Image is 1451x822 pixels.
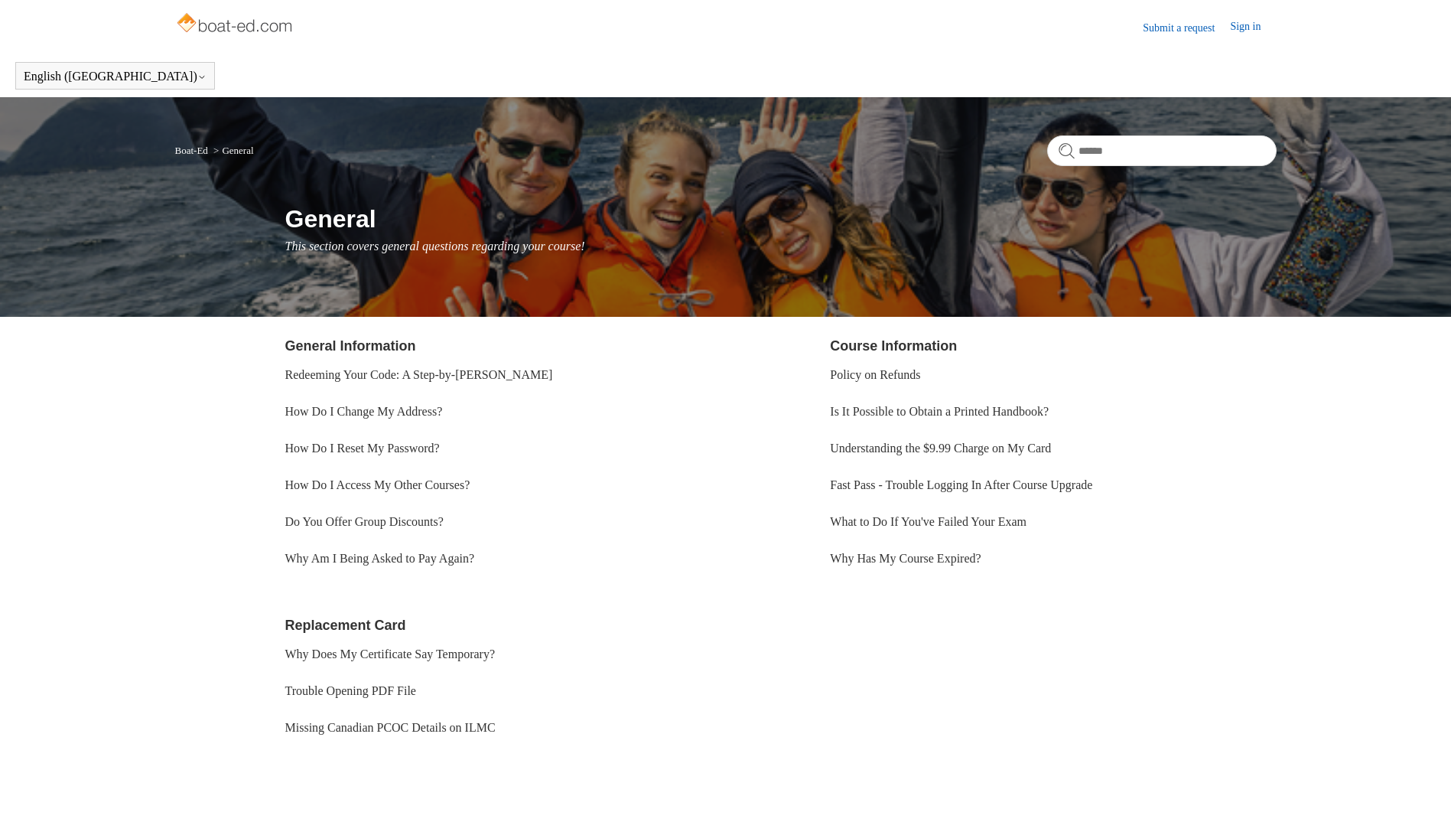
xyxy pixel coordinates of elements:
a: Why Does My Certificate Say Temporary? [285,647,496,661]
h1: General [285,201,1277,237]
a: How Do I Access My Other Courses? [285,478,470,491]
li: General [210,145,253,156]
a: Replacement Card [285,618,406,633]
a: General Information [285,338,416,354]
div: Live chat [1400,771,1440,811]
a: Fast Pass - Trouble Logging In After Course Upgrade [830,478,1092,491]
a: What to Do If You've Failed Your Exam [830,515,1026,528]
a: Understanding the $9.99 Charge on My Card [830,442,1051,455]
a: Why Am I Being Asked to Pay Again? [285,552,475,565]
a: How Do I Reset My Password? [285,442,440,455]
a: Is It Possible to Obtain a Printed Handbook? [830,405,1049,418]
p: This section covers general questions regarding your course! [285,237,1277,256]
button: English ([GEOGRAPHIC_DATA]) [24,70,207,83]
a: How Do I Change My Address? [285,405,443,418]
a: Missing Canadian PCOC Details on ILMC [285,721,496,734]
img: Boat-Ed Help Center home page [175,9,297,40]
a: Redeeming Your Code: A Step-by-[PERSON_NAME] [285,368,553,381]
a: Trouble Opening PDF File [285,684,416,697]
a: Do You Offer Group Discounts? [285,515,444,528]
a: Course Information [830,338,957,354]
a: Boat-Ed [175,145,208,156]
a: Why Has My Course Expired? [830,552,981,565]
a: Submit a request [1143,20,1230,36]
a: Sign in [1230,18,1276,37]
a: Policy on Refunds [830,368,920,381]
li: Boat-Ed [175,145,211,156]
input: Search [1047,135,1277,166]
